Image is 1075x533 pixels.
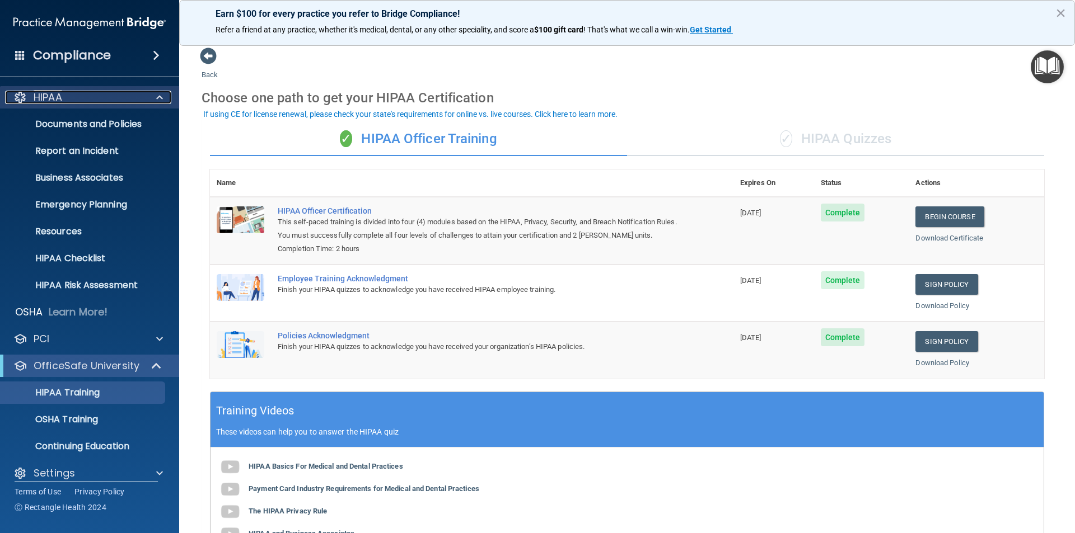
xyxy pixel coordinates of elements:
div: If using CE for license renewal, please check your state's requirements for online vs. live cours... [203,110,618,118]
img: PMB logo [13,12,166,34]
p: PCI [34,332,49,346]
b: Payment Card Industry Requirements for Medical and Dental Practices [249,484,479,493]
a: Settings [13,466,163,480]
strong: $100 gift card [534,25,583,34]
span: Ⓒ Rectangle Health 2024 [15,502,106,513]
img: gray_youtube_icon.38fcd6cc.png [219,456,241,478]
span: [DATE] [740,276,761,285]
div: Policies Acknowledgment [278,331,677,340]
div: HIPAA Officer Training [210,122,627,156]
div: Completion Time: 2 hours [278,242,677,256]
div: Choose one path to get your HIPAA Certification [202,82,1053,114]
strong: Get Started [690,25,731,34]
span: ✓ [780,130,792,147]
a: Download Certificate [915,234,983,242]
p: Report an Incident [7,145,160,157]
p: HIPAA Training [7,387,100,398]
h5: Training Videos [216,401,295,421]
p: Resources [7,226,160,237]
button: Close [1055,4,1066,22]
a: HIPAA Officer Certification [278,206,677,215]
a: Back [202,57,218,79]
a: Begin Course [915,206,984,227]
p: Settings [34,466,75,480]
div: HIPAA Quizzes [627,122,1044,156]
p: Documents and Policies [7,119,160,130]
span: Complete [821,204,865,221]
a: Sign Policy [915,274,978,295]
b: HIPAA Basics For Medical and Dental Practices [249,462,403,470]
p: HIPAA Risk Assessment [7,280,160,291]
a: PCI [13,332,163,346]
a: Sign Policy [915,331,978,352]
button: If using CE for license renewal, please check your state's requirements for online vs. live cours... [202,109,619,120]
img: gray_youtube_icon.38fcd6cc.png [219,478,241,501]
p: Business Associates [7,172,160,183]
p: Learn More! [49,305,108,319]
img: gray_youtube_icon.38fcd6cc.png [219,501,241,523]
p: OSHA Training [7,414,98,425]
div: Employee Training Acknowledgment [278,274,677,283]
span: Refer a friend at any practice, whether it's medical, dental, or any other speciality, and score a [216,25,534,34]
span: ! That's what we call a win-win. [583,25,690,34]
p: OfficeSafe University [34,359,139,372]
span: ✓ [340,130,352,147]
th: Status [814,169,909,197]
a: Download Policy [915,359,969,367]
div: Finish your HIPAA quizzes to acknowledge you have received HIPAA employee training. [278,283,677,296]
div: Finish your HIPAA quizzes to acknowledge you have received your organization’s HIPAA policies. [278,340,677,353]
p: HIPAA Checklist [7,253,160,264]
a: Privacy Policy [74,486,125,497]
p: HIPAA [34,91,62,104]
span: Complete [821,271,865,289]
a: HIPAA [13,91,163,104]
h4: Compliance [33,48,111,63]
b: The HIPAA Privacy Rule [249,507,327,515]
a: Download Policy [915,301,969,310]
th: Name [210,169,271,197]
p: Emergency Planning [7,199,160,210]
span: [DATE] [740,209,761,217]
a: Get Started [690,25,733,34]
div: This self-paced training is divided into four (4) modules based on the HIPAA, Privacy, Security, ... [278,215,677,242]
button: Open Resource Center [1031,50,1064,83]
span: Complete [821,328,865,346]
a: Terms of Use [15,486,61,497]
p: OSHA [15,305,43,319]
th: Actions [909,169,1044,197]
p: Earn $100 for every practice you refer to Bridge Compliance! [216,8,1039,19]
th: Expires On [733,169,814,197]
a: OfficeSafe University [13,359,162,372]
p: Continuing Education [7,441,160,452]
span: [DATE] [740,333,761,342]
p: These videos can help you to answer the HIPAA quiz [216,427,1038,436]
